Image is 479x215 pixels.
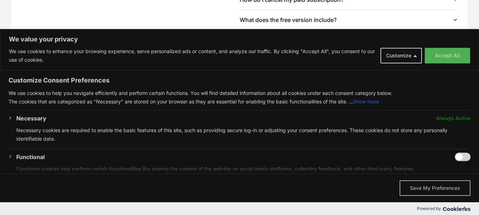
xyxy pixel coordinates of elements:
button: Save My Preferences [400,180,470,196]
button: Show more [353,97,379,106]
span: Always Active [436,114,470,123]
p: We value your privacy [9,35,470,44]
button: What does the free version include? [240,10,458,30]
p: We use cookies to help you navigate efficiently and perform certain functions. You will find deta... [9,89,470,97]
img: Cookieyes logo [443,206,470,211]
button: Customize [380,48,422,63]
span: Customize Consent Preferences [9,76,110,85]
button: Accept All [425,48,470,63]
p: The cookies that are categorized as "Necessary" are stored on your browser as they are essential ... [9,97,470,106]
button: Functional [16,153,45,161]
button: Necessary [16,114,46,123]
p: Necessary cookies are required to enable the basic features of this site, such as providing secur... [16,126,470,143]
p: We use cookies to enhance your browsing experience, serve personalized ads or content, and analyz... [9,47,375,64]
input: Enable Functional [455,153,470,161]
